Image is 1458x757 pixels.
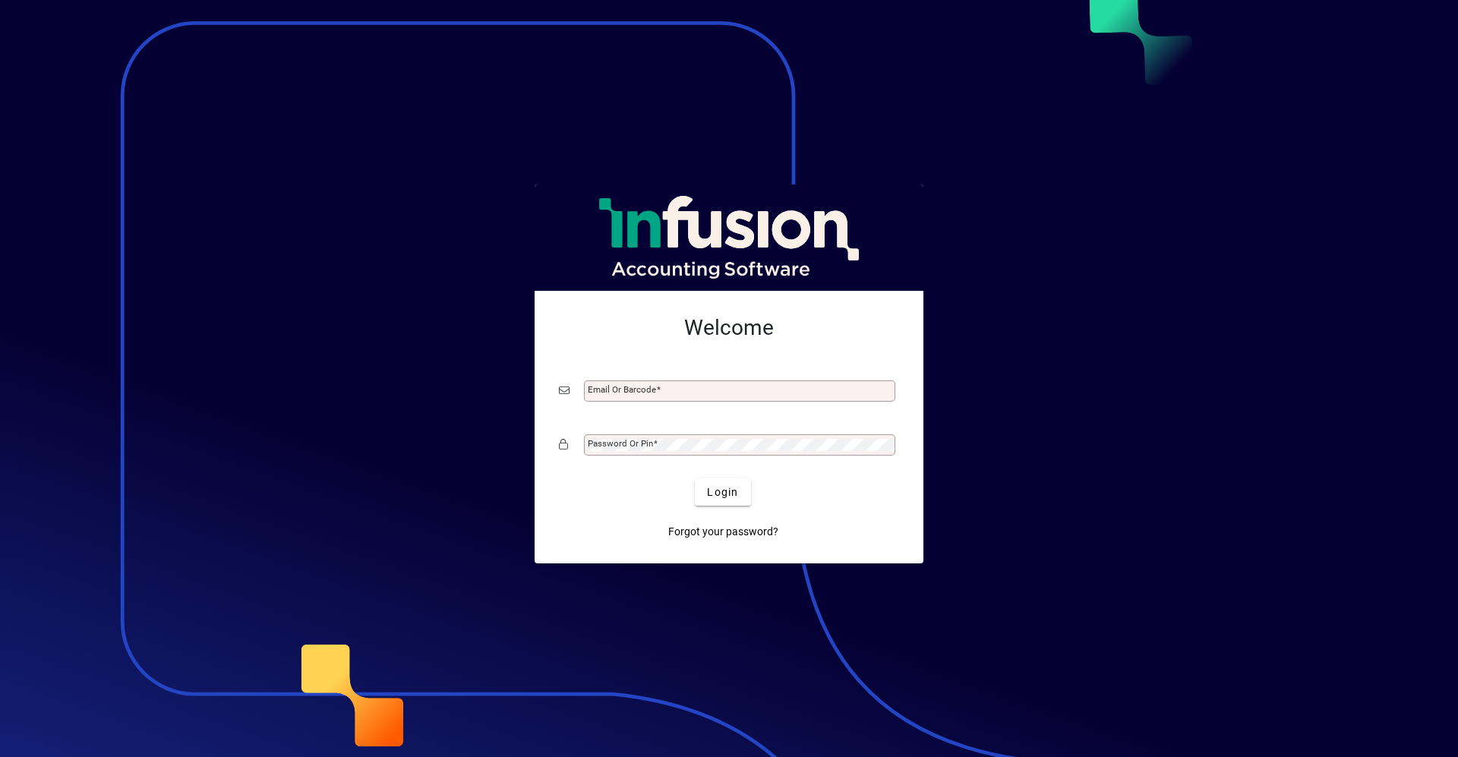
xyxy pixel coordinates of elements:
[707,484,738,500] span: Login
[695,478,750,506] button: Login
[588,438,653,449] mat-label: Password or Pin
[662,518,784,545] a: Forgot your password?
[559,315,899,341] h2: Welcome
[588,384,656,395] mat-label: Email or Barcode
[668,524,778,540] span: Forgot your password?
